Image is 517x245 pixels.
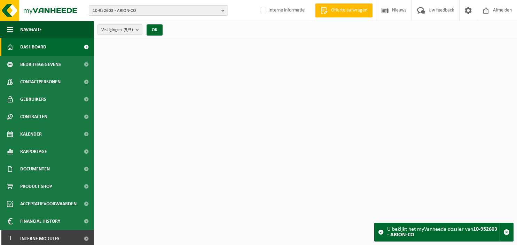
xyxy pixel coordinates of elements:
[20,56,61,73] span: Bedrijfsgegevens
[101,25,133,35] span: Vestigingen
[20,73,61,91] span: Contactpersonen
[20,160,50,178] span: Documenten
[147,24,163,36] button: OK
[20,38,46,56] span: Dashboard
[89,5,228,16] button: 10-952603 - ARION-CO
[20,213,60,230] span: Financial History
[20,21,42,38] span: Navigatie
[20,143,47,160] span: Rapportage
[20,91,46,108] span: Gebruikers
[20,195,77,213] span: Acceptatievoorwaarden
[259,5,305,16] label: Interne informatie
[387,227,497,238] strong: 10-952603 - ARION-CO
[387,223,500,241] div: U bekijkt het myVanheede dossier van
[124,28,133,32] count: (5/5)
[20,108,47,125] span: Contracten
[20,125,42,143] span: Kalender
[329,7,369,14] span: Offerte aanvragen
[315,3,373,17] a: Offerte aanvragen
[20,178,52,195] span: Product Shop
[93,6,219,16] span: 10-952603 - ARION-CO
[97,24,142,35] button: Vestigingen(5/5)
